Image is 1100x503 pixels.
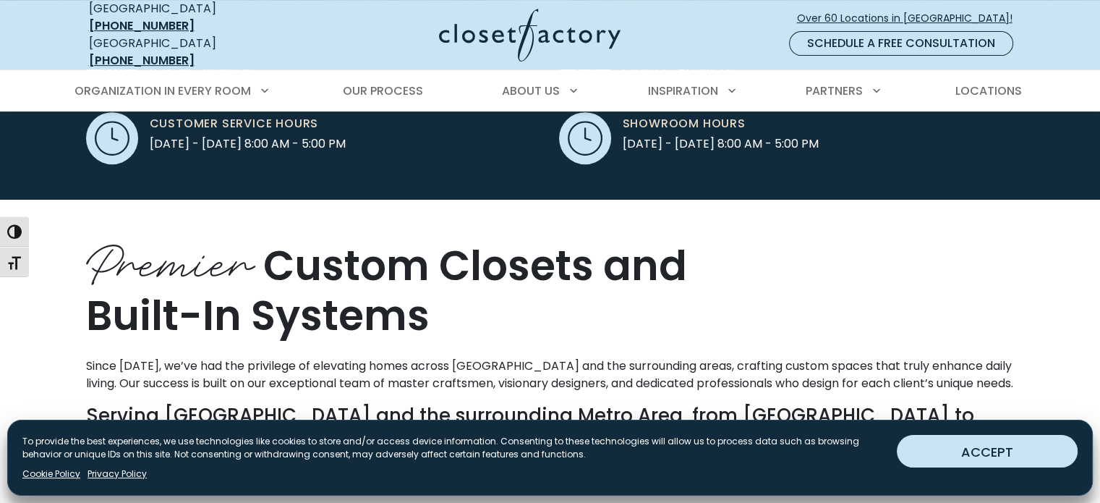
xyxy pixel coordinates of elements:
a: [PHONE_NUMBER] [89,17,195,34]
div: [GEOGRAPHIC_DATA] [89,35,299,69]
span: Partners [806,83,863,99]
a: Privacy Policy [88,468,147,481]
span: Locations [955,83,1021,99]
a: Schedule a Free Consultation [789,31,1013,56]
span: Custom Closets and [263,237,687,294]
span: Premier [86,221,254,296]
span: Our Process [343,83,423,99]
img: Closet Factory Logo [439,9,621,62]
span: Organization in Every Room [74,83,251,99]
span: Built-In Systems [86,287,430,345]
span: About Us [502,83,560,99]
span: Over 60 Locations in [GEOGRAPHIC_DATA]! [797,11,1024,26]
a: [PHONE_NUMBER] [89,52,195,69]
p: To provide the best experiences, we use technologies like cookies to store and/or access device i... [22,435,885,461]
strong: Serving [GEOGRAPHIC_DATA] and the surrounding Metro Area, from [GEOGRAPHIC_DATA] to [GEOGRAPHIC_D... [86,402,974,452]
nav: Primary Menu [64,71,1036,111]
span: Showroom Hours [623,115,746,132]
a: Cookie Policy [22,468,80,481]
span: [DATE] - [DATE] 8:00 AM - 5:00 PM [150,135,346,153]
span: Inspiration [648,83,718,99]
button: ACCEPT [897,435,1078,468]
span: [DATE] - [DATE] 8:00 AM - 5:00 PM [623,135,819,153]
span: Customer Service Hours [150,115,319,132]
a: Over 60 Locations in [GEOGRAPHIC_DATA]! [796,6,1025,31]
span: Since [DATE], we’ve had the privilege of elevating homes across [GEOGRAPHIC_DATA] and the surroun... [86,358,1013,392]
